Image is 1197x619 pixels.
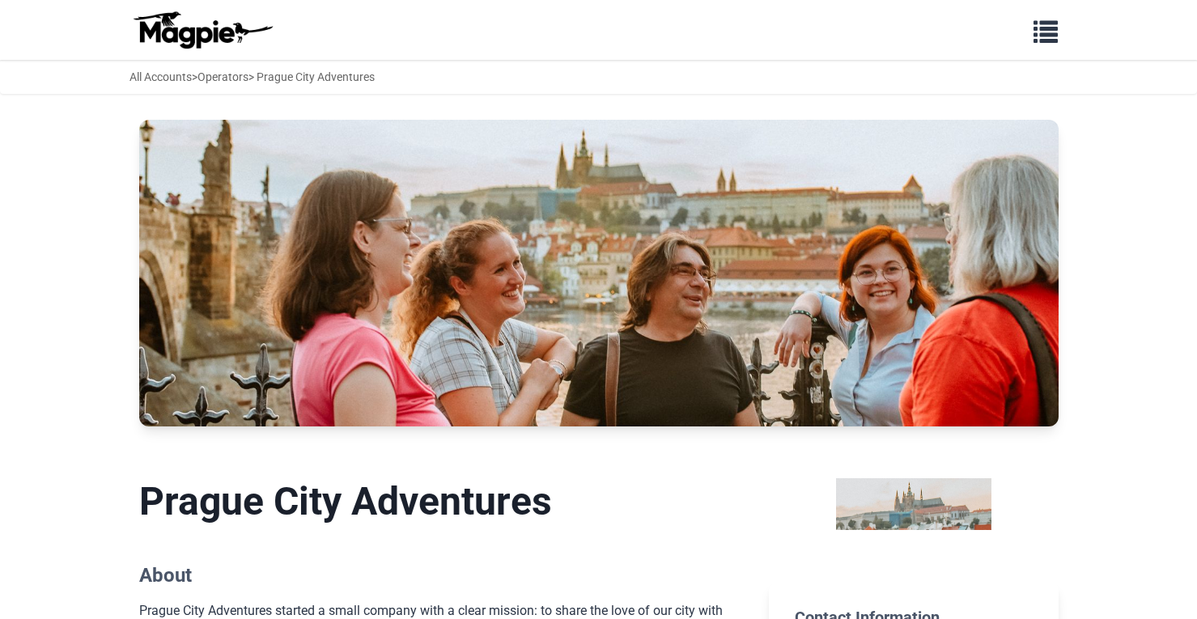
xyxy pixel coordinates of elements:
h1: Prague City Adventures [139,478,744,525]
img: Prague City Adventures logo [836,478,991,530]
img: Prague City Adventures banner [139,120,1059,426]
h2: About [139,564,744,587]
a: Operators [197,70,248,83]
div: > > Prague City Adventures [129,68,375,86]
img: logo-ab69f6fb50320c5b225c76a69d11143b.png [129,11,275,49]
a: All Accounts [129,70,192,83]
